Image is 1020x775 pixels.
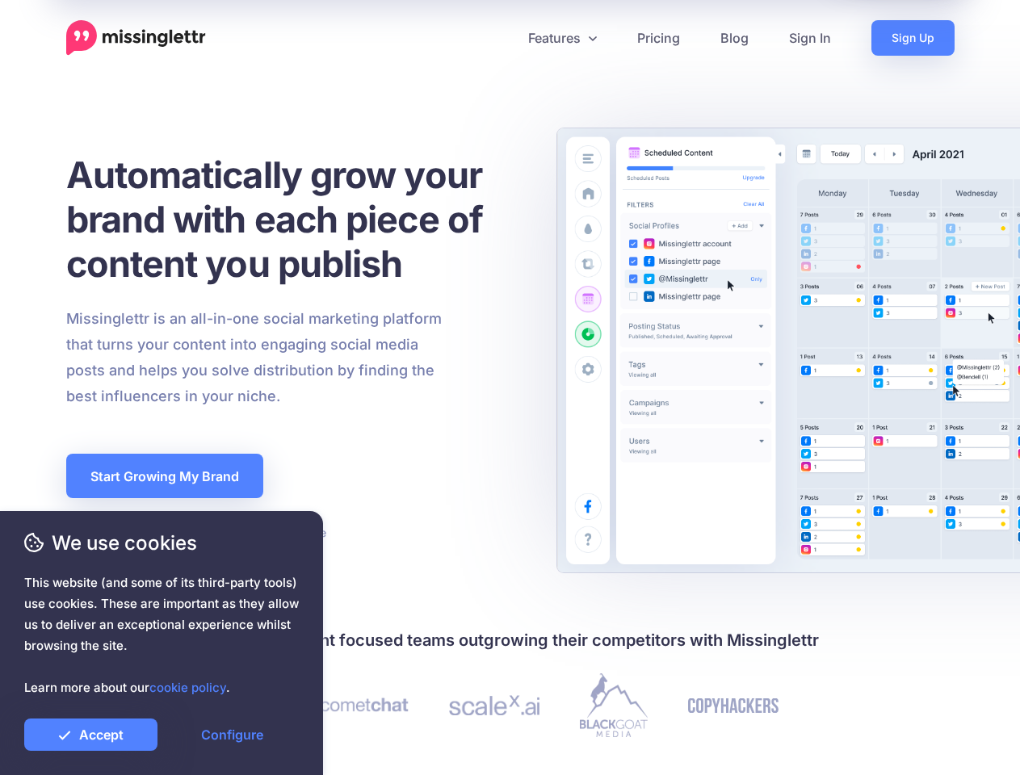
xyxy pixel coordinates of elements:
[66,454,263,498] a: Start Growing My Brand
[24,529,299,557] span: We use cookies
[166,718,299,751] a: Configure
[66,627,955,653] h4: Join 30,000+ creators and content focused teams outgrowing their competitors with Missinglettr
[700,20,769,56] a: Blog
[508,20,617,56] a: Features
[871,20,955,56] a: Sign Up
[24,572,299,698] span: This website (and some of its third-party tools) use cookies. These are important as they allow u...
[66,306,443,409] p: Missinglettr is an all-in-one social marketing platform that turns your content into engaging soc...
[66,153,523,286] h1: Automatically grow your brand with each piece of content you publish
[66,20,206,56] a: Home
[149,680,226,695] a: cookie policy
[24,718,157,751] a: Accept
[617,20,700,56] a: Pricing
[769,20,851,56] a: Sign In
